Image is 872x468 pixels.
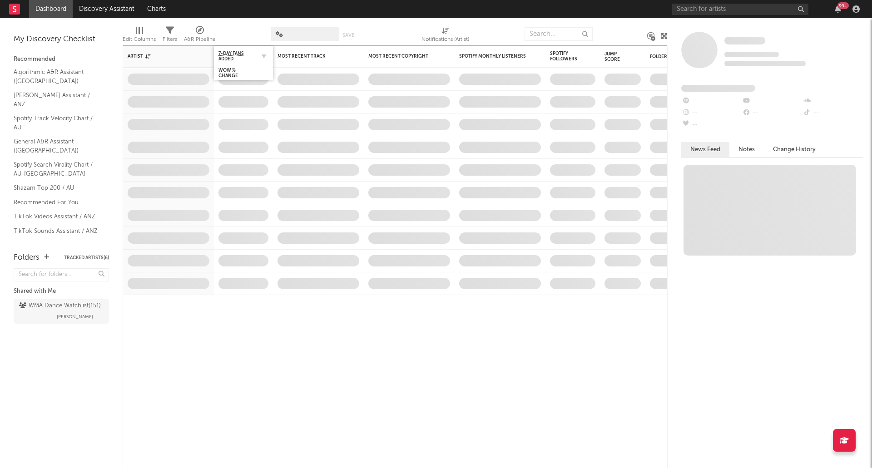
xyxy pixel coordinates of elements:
[681,119,742,131] div: --
[57,311,93,322] span: [PERSON_NAME]
[681,107,742,119] div: --
[681,85,755,92] span: Fans Added by Platform
[14,299,109,324] a: WMA Dance Watchlist(151)[PERSON_NAME]
[742,95,802,107] div: --
[128,54,196,59] div: Artist
[724,61,806,66] span: 0 fans last week
[764,142,825,157] button: Change History
[184,34,216,45] div: A&R Pipeline
[672,4,808,15] input: Search for artists
[218,51,255,62] span: 7-Day Fans Added
[835,5,841,13] button: 99+
[724,52,779,57] span: Tracking Since: [DATE]
[724,36,765,45] a: Some Artist
[14,160,100,178] a: Spotify Search Virality Chart / AU-[GEOGRAPHIC_DATA]
[729,142,764,157] button: Notes
[218,68,255,79] div: WoW % Change
[14,67,100,86] a: Algorithmic A&R Assistant ([GEOGRAPHIC_DATA])
[19,301,101,311] div: WMA Dance Watchlist ( 151 )
[14,226,100,236] a: TikTok Sounds Assistant / ANZ
[277,54,346,59] div: Most Recent Track
[525,27,593,41] input: Search...
[14,212,100,222] a: TikTok Videos Assistant / ANZ
[421,23,469,49] div: Notifications (Artist)
[421,34,469,45] div: Notifications (Artist)
[14,113,100,132] a: Spotify Track Velocity Chart / AU
[14,252,40,263] div: Folders
[650,54,718,59] div: Folders
[803,95,863,107] div: --
[342,33,354,38] button: Save
[14,90,100,109] a: [PERSON_NAME] Assistant / ANZ
[14,34,109,45] div: My Discovery Checklist
[550,51,582,62] div: Spotify Followers
[681,142,729,157] button: News Feed
[259,52,268,61] button: Filter by 7-Day Fans Added
[163,34,177,45] div: Filters
[184,23,216,49] div: A&R Pipeline
[803,107,863,119] div: --
[163,23,177,49] div: Filters
[14,286,109,297] div: Shared with Me
[14,197,100,207] a: Recommended For You
[14,54,109,65] div: Recommended
[724,37,765,44] span: Some Artist
[742,107,802,119] div: --
[14,268,109,281] input: Search for folders...
[14,137,100,155] a: General A&R Assistant ([GEOGRAPHIC_DATA])
[681,95,742,107] div: --
[604,51,627,62] div: Jump Score
[123,23,156,49] div: Edit Columns
[64,256,109,260] button: Tracked Artists(6)
[368,54,436,59] div: Most Recent Copyright
[837,2,849,9] div: 99 +
[14,183,100,193] a: Shazam Top 200 / AU
[459,54,527,59] div: Spotify Monthly Listeners
[123,34,156,45] div: Edit Columns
